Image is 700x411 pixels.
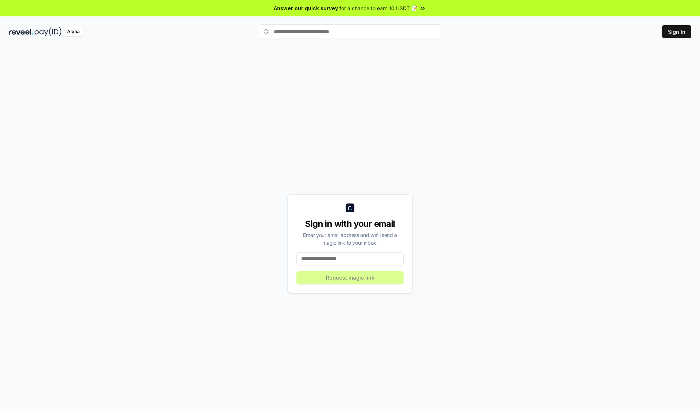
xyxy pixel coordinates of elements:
img: reveel_dark [9,27,33,36]
img: logo_small [346,203,354,212]
span: for a chance to earn 10 USDT 📝 [339,4,417,12]
img: pay_id [35,27,62,36]
div: Alpha [63,27,83,36]
span: Answer our quick survey [274,4,338,12]
div: Sign in with your email [296,218,404,230]
button: Sign In [662,25,691,38]
div: Enter your email address and we’ll send a magic link to your inbox. [296,231,404,246]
